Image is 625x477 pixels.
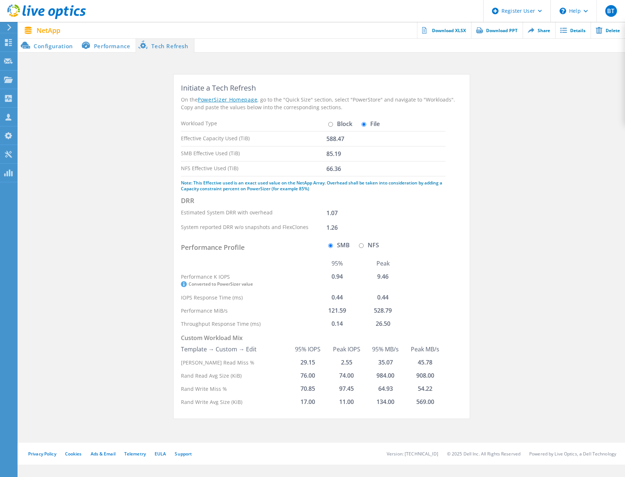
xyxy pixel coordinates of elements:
[181,120,217,127] label: Workload Type
[181,224,308,230] label: System reported DRR w/o snapshots and FlexClones
[181,195,446,206] h3: DRR
[181,180,446,192] div: Note: This Effective used is an exact used value on the NetApp Array. Overhead shall be taken int...
[555,22,591,38] a: Details
[357,242,379,248] label: NFS
[327,356,366,369] td: 2.55
[405,369,446,382] td: 908.00
[447,451,520,457] li: © 2025 Dell Inc. All Rights Reserved
[366,395,405,408] td: 134.00
[360,270,406,291] td: 9.46
[417,22,471,38] a: Download XLSX
[326,242,350,248] label: SMB
[471,22,523,38] a: Download PPT
[326,166,341,172] div: 66.36
[314,304,360,317] td: 121.59
[288,369,327,382] td: 76.00
[155,451,166,457] a: EULA
[359,243,364,248] input: NFS
[326,225,338,230] div: 1.26
[181,281,314,287] span: Converted to PowerSizer value
[181,209,273,216] label: Estimated System DRR with overhead
[328,122,333,127] input: Block
[288,382,327,395] td: 70.85
[405,343,446,356] th: Peak MB/s
[360,304,406,317] td: 528.79
[360,257,406,270] th: Peak
[181,382,288,395] th: Rand Write Miss %
[314,317,360,330] td: 0.14
[181,242,326,252] h3: Performance Profile
[361,122,366,127] input: File
[175,451,192,457] a: Support
[591,22,625,38] a: Delete
[366,356,405,369] td: 35.07
[326,121,352,127] label: Block
[181,150,240,157] label: SMB Effective Used (TiB)
[181,317,314,330] th: Throughput Response Time (ms)
[124,451,146,457] a: Telemetry
[328,243,333,248] input: SMB
[181,333,446,343] h4: Custom Workload Mix
[181,304,314,317] th: Performance MiB/s
[181,270,314,291] th: Performance K IOPS
[28,451,56,457] a: Privacy Policy
[560,8,566,14] svg: \n
[405,395,446,408] td: 569.00
[198,96,257,103] a: PowerSizer Homepage
[181,165,238,172] label: NFS Effective Used (TiB)
[288,395,327,408] td: 17.00
[181,356,288,369] th: [PERSON_NAME] Read Miss %
[181,369,288,382] th: Rand Read Avg Size (KiB)
[360,291,406,304] td: 0.44
[405,382,446,395] td: 54.22
[327,382,366,395] td: 97.45
[91,451,115,457] a: Ads & Email
[326,136,344,142] div: 588.47
[181,395,288,408] th: Rand Write Avg Size (KiB)
[181,291,314,304] th: IOPS Response Time (ms)
[314,291,360,304] td: 0.44
[327,369,366,382] td: 74.00
[181,82,462,94] h2: Initiate a Tech Refresh
[288,356,327,369] td: 29.15
[65,451,82,457] a: Cookies
[360,121,380,127] label: File
[529,451,616,457] li: Powered by Live Optics, a Dell Technology
[360,317,406,330] td: 26.50
[366,369,405,382] td: 984.00
[327,343,366,356] th: Peak IOPS
[523,22,555,38] a: Share
[288,343,327,356] th: 95% IOPS
[7,15,86,20] a: Live Optics Dashboard
[181,343,288,356] th: Template → Custom → Edit
[181,96,462,111] div: On the , go to the "Quick Size" section, select "PowerStore" and navigate to "Workloads". Copy an...
[326,210,338,216] div: 1.07
[387,451,438,457] li: Version: [TECHNICAL_ID]
[314,270,360,291] td: 0.94
[326,151,341,157] div: 85.19
[327,395,366,408] td: 11.00
[607,8,614,14] span: BT
[366,382,405,395] td: 64.93
[314,257,360,270] th: 95%
[37,27,60,34] span: NetApp
[181,135,250,142] label: Effective Capacity Used (TiB)
[366,343,405,356] th: 95% MB/s
[405,356,446,369] td: 45.78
